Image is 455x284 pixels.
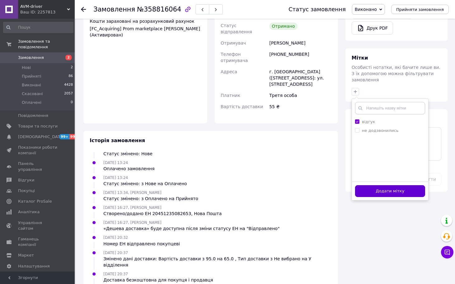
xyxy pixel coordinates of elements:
span: Отримувач [221,41,246,46]
span: Аналітика [18,209,40,215]
div: Статус замовлення [288,6,346,12]
span: Вартість доставки [221,104,263,109]
div: Статус змінено: з Нове на Оплачено [103,181,187,187]
span: 2057 [64,91,73,97]
span: Управління сайтом [18,220,58,231]
span: [DATE] 16:27, [PERSON_NAME] [103,220,161,225]
button: Додати мітку [355,185,425,197]
span: AVM-driver [20,4,67,9]
div: Третя особа [268,90,333,101]
a: Друк PDF [352,22,393,35]
span: 4428 [64,82,73,88]
span: №358816064 [137,6,181,13]
div: Доставка безкоштовна для покупця і продавця [103,277,213,283]
span: 2 [71,65,73,70]
div: г. [GEOGRAPHIC_DATA] ([STREET_ADDRESS]: ул. [STREET_ADDRESS] [268,66,333,90]
span: Відгуки [18,177,34,183]
div: [PHONE_NUMBER] [268,49,333,66]
div: «Дешева доставка» буде доступна після зміни статусу ЕН на "Відправлено" [103,225,280,232]
span: Замовлення та повідомлення [18,39,75,50]
span: Панель управління [18,161,58,172]
span: [DATE] 13:34, [PERSON_NAME] [103,190,161,195]
span: [DATE] 13:23 [103,146,128,150]
span: Телефон отримувача [221,52,248,63]
span: Скасовані [22,91,43,97]
span: [DATE] 20:32 [103,235,128,240]
span: Платник [221,93,240,98]
span: Прийняті [22,74,41,79]
label: відгук [362,119,375,124]
input: Пошук [3,22,73,33]
span: Показники роботи компанії [18,145,58,156]
button: Прийняти замовлення [391,5,449,14]
span: Маркет [18,253,34,258]
span: Історія замовлення [90,137,145,143]
span: Замовлення [18,55,44,60]
div: [PERSON_NAME] [268,37,333,49]
div: Оплачено замовлення [103,166,154,172]
input: Напишіть назву мітки [355,102,425,114]
div: Номер ЕН відправлено покупцеві [103,241,180,247]
span: Покупці [18,188,35,194]
div: Повернутися назад [81,6,86,12]
span: Товари та послуги [18,123,58,129]
span: Каталог ProSale [18,199,52,204]
div: Змінено дані доставки: Вартість доставки з 95.0 на 65.0 , Тип доставки з Не вибрано на У відділення [103,256,332,268]
span: Виконані [22,82,41,88]
span: [DEMOGRAPHIC_DATA] [18,134,64,140]
button: Чат з покупцем [441,246,453,258]
span: Оплачені [22,100,41,105]
div: Кошти зараховані на розрахунковий рахунок [90,18,201,38]
div: Статус змінено: Нове [103,151,153,157]
div: [FC_Acquiring] Prom marketplace [PERSON_NAME] (Активирован) [90,26,201,38]
span: Налаштування [18,263,50,269]
span: Адреса [221,69,237,74]
span: Замовлення [93,6,135,13]
span: Повідомлення [18,113,48,118]
span: 0 [71,100,73,105]
div: Ваш ID: 2257813 [20,9,75,15]
span: [DATE] 13:24 [103,161,128,165]
span: Статус відправлення [221,23,252,34]
span: [DATE] 13:24 [103,176,128,180]
div: Статус змінено: з Оплачено на Прийнято [103,195,198,202]
div: Отримано [269,22,297,30]
label: не додзвонились [362,128,399,133]
span: Виконано [355,7,377,12]
span: [DATE] 16:27, [PERSON_NAME] [103,205,161,210]
span: Нові [22,65,31,70]
span: Прийняти замовлення [396,7,444,12]
span: 86 [69,74,73,79]
span: [DATE] 20:37 [103,251,128,255]
span: 99+ [69,134,80,139]
span: Мітки [352,55,368,61]
span: Гаманець компанії [18,236,58,248]
span: 99+ [59,134,69,139]
span: Особисті нотатки, які бачите лише ви. З їх допомогою можна фільтрувати замовлення [352,65,440,82]
div: Створено/додано ЕН 20451235082653, Нова Пошта [103,210,222,217]
span: 2 [65,55,72,60]
span: [DATE] 20:37 [103,272,128,276]
div: 55 ₴ [268,101,333,112]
